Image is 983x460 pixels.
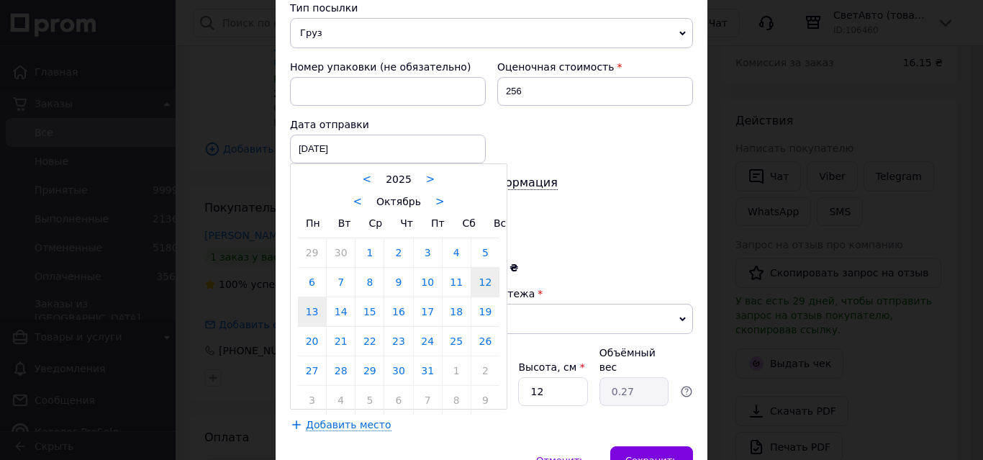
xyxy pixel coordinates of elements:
[355,297,384,326] a: 15
[355,356,384,385] a: 29
[355,268,384,297] a: 8
[306,217,320,229] span: Пн
[435,195,445,208] a: >
[431,217,445,229] span: Пт
[414,297,442,326] a: 17
[471,268,499,297] a: 12
[355,238,384,267] a: 1
[443,386,471,415] a: 8
[471,297,499,326] a: 19
[327,386,355,415] a: 4
[443,327,471,356] a: 25
[384,327,412,356] a: 23
[298,297,326,326] a: 13
[355,386,384,415] a: 5
[327,356,355,385] a: 28
[368,217,382,229] span: Ср
[384,268,412,297] a: 9
[443,268,471,297] a: 11
[443,297,471,326] a: 18
[414,238,442,267] a: 3
[400,217,413,229] span: Чт
[327,327,355,356] a: 21
[338,217,351,229] span: Вт
[426,173,435,186] a: >
[298,356,326,385] a: 27
[414,356,442,385] a: 31
[298,238,326,267] a: 29
[471,238,499,267] a: 5
[386,173,412,185] span: 2025
[353,195,363,208] a: <
[443,238,471,267] a: 4
[414,268,442,297] a: 10
[306,419,391,431] span: Добавить место
[443,356,471,385] a: 1
[471,327,499,356] a: 26
[327,268,355,297] a: 7
[463,217,476,229] span: Сб
[384,386,412,415] a: 6
[384,238,412,267] a: 2
[327,238,355,267] a: 30
[298,386,326,415] a: 3
[414,327,442,356] a: 24
[494,217,506,229] span: Вс
[355,327,384,356] a: 22
[376,196,421,207] span: Октябрь
[363,173,372,186] a: <
[298,327,326,356] a: 20
[414,386,442,415] a: 7
[471,386,499,415] a: 9
[298,268,326,297] a: 6
[384,297,412,326] a: 16
[327,297,355,326] a: 14
[471,356,499,385] a: 2
[384,356,412,385] a: 30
